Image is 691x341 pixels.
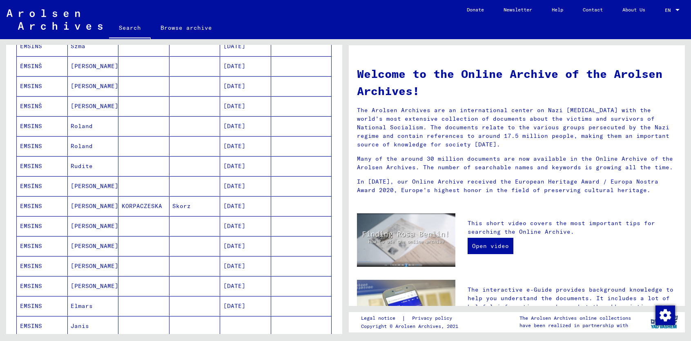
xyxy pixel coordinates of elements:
mat-cell: EMSÍNS [17,176,68,196]
a: Browse archive [151,18,222,38]
div: Change consent [655,305,675,325]
mat-cell: Szma [68,36,119,56]
div: | [361,314,462,323]
mat-cell: [DATE] [220,296,271,316]
mat-cell: EMSINS [17,136,68,156]
img: video.jpg [357,213,455,267]
p: have been realized in partnership with [519,322,631,329]
mat-cell: Roland [68,136,119,156]
mat-cell: [PERSON_NAME] [68,176,119,196]
mat-cell: Janis [68,316,119,336]
img: Change consent [655,306,675,325]
a: Legal notice [361,314,402,323]
mat-cell: [DATE] [220,136,271,156]
mat-cell: EMSINS [17,116,68,136]
mat-cell: [PERSON_NAME] [68,236,119,256]
mat-cell: [PERSON_NAME] [68,216,119,236]
mat-cell: [PERSON_NAME] [68,76,119,96]
mat-cell: EMSINS [17,156,68,176]
p: The Arolsen Archives online collections [519,314,631,322]
img: yv_logo.png [649,312,680,332]
mat-cell: [DATE] [220,216,271,236]
mat-cell: EMSINŠ [17,36,68,56]
mat-cell: Elmars [68,296,119,316]
mat-cell: [DATE] [220,156,271,176]
a: Privacy policy [406,314,462,323]
mat-cell: EMSINS [17,276,68,296]
mat-cell: [PERSON_NAME] [68,256,119,276]
img: Arolsen_neg.svg [7,9,103,30]
mat-cell: [DATE] [220,236,271,256]
mat-cell: [DATE] [220,96,271,116]
mat-cell: EMSINS [17,316,68,336]
mat-cell: EMSINS [17,296,68,316]
p: The Arolsen Archives are an international center on Nazi [MEDICAL_DATA] with the world’s most ext... [357,106,677,149]
mat-cell: [PERSON_NAME] [68,56,119,76]
p: Copyright © Arolsen Archives, 2021 [361,323,462,330]
mat-cell: Rudite [68,156,119,176]
mat-cell: [PERSON_NAME] [68,96,119,116]
mat-cell: Skorz [169,196,221,216]
mat-cell: [DATE] [220,176,271,196]
mat-cell: [DATE] [220,56,271,76]
mat-cell: EMSINS [17,216,68,236]
mat-cell: EMSINS [17,256,68,276]
h1: Welcome to the Online Archive of the Arolsen Archives! [357,65,677,100]
a: Open video [468,238,513,254]
p: In [DATE], our Online Archive received the European Heritage Award / Europa Nostra Award 2020, Eu... [357,177,677,195]
mat-cell: [DATE] [220,76,271,96]
mat-cell: [DATE] [220,36,271,56]
mat-cell: EMSINS [17,76,68,96]
mat-cell: ÉMSINŠ [17,56,68,76]
span: EN [665,7,674,13]
p: This short video covers the most important tips for searching the Online Archive. [468,219,677,236]
mat-cell: [PERSON_NAME] [68,276,119,296]
mat-cell: EMSINS [17,196,68,216]
mat-cell: Roland [68,116,119,136]
p: The interactive e-Guide provides background knowledge to help you understand the documents. It in... [468,286,677,320]
mat-cell: [DATE] [220,276,271,296]
mat-cell: EMSINŠ [17,96,68,116]
mat-cell: [DATE] [220,196,271,216]
mat-cell: [DATE] [220,116,271,136]
mat-cell: EMSINS [17,236,68,256]
mat-cell: [DATE] [220,256,271,276]
mat-cell: [PERSON_NAME] [68,196,119,216]
a: Search [109,18,151,39]
mat-cell: KORPACZESKA [118,196,169,216]
p: Many of the around 30 million documents are now available in the Online Archive of the Arolsen Ar... [357,155,677,172]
